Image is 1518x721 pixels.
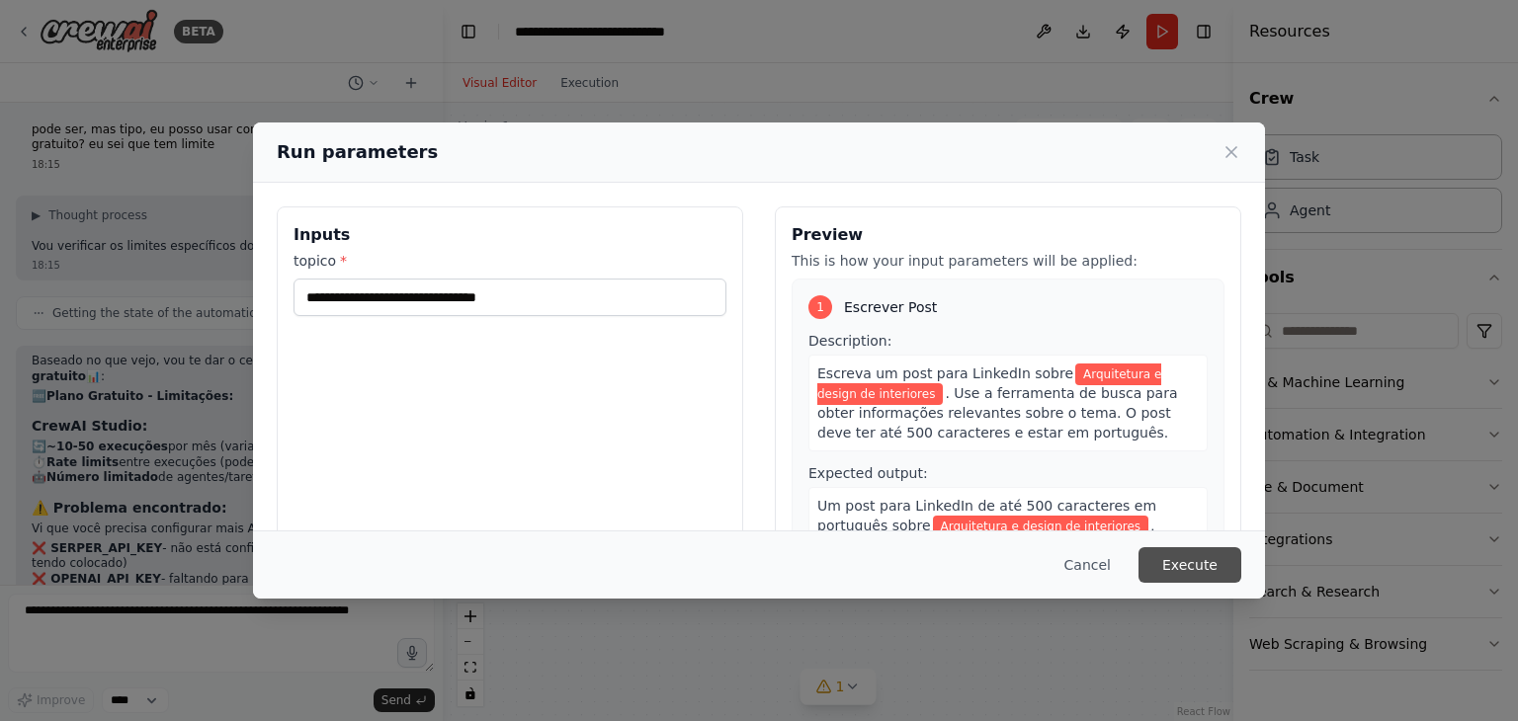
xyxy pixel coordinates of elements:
[817,385,1178,441] span: . Use a ferramenta de busca para obter informações relevantes sobre o tema. O post deve ter até 5...
[808,295,832,319] div: 1
[1049,547,1127,583] button: Cancel
[294,251,726,271] label: topico
[792,251,1224,271] p: This is how your input parameters will be applied:
[808,333,891,349] span: Description:
[792,223,1224,247] h3: Preview
[808,465,928,481] span: Expected output:
[817,365,1073,381] span: Escreva um post para LinkedIn sobre
[817,498,1156,533] span: Um post para LinkedIn de até 500 caracteres em português sobre
[844,297,937,317] span: Escrever Post
[817,363,1161,405] span: Variable: topico
[1138,547,1241,583] button: Execute
[277,138,438,166] h2: Run parameters
[294,223,726,247] h3: Inputs
[933,516,1149,537] span: Variable: topico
